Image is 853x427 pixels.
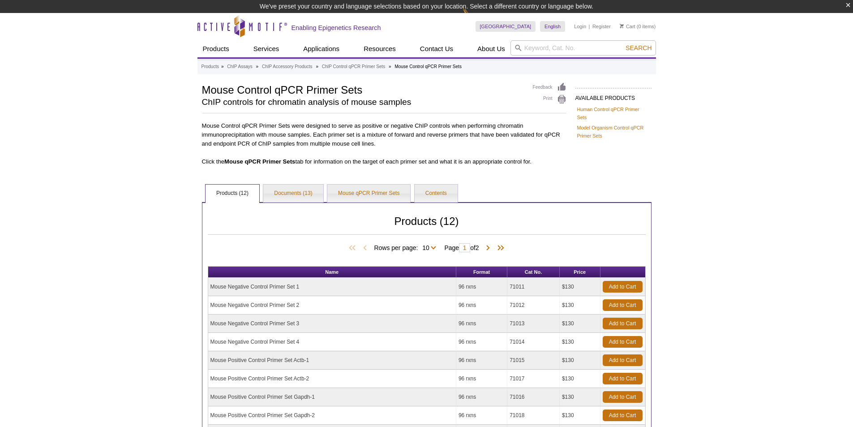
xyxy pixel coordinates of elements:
a: Contents [415,185,458,203]
a: Feedback [533,82,566,92]
span: First Page [347,244,360,253]
h2: ChIP controls for chromatin analysis of mouse samples [202,98,524,106]
a: About Us [472,40,510,57]
td: 96 rxns [456,388,507,406]
li: | [589,21,590,32]
h1: Mouse Control qPCR Primer Sets [202,82,524,96]
td: $130 [560,278,600,296]
a: Products (12) [206,185,259,203]
h2: AVAILABLE PRODUCTS [575,88,652,104]
td: Mouse Negative Control Primer Set 1 [208,278,456,296]
span: Search [626,44,652,52]
td: Mouse Negative Control Primer Set 2 [208,296,456,315]
a: ChIP Control qPCR Primer Sets [322,63,386,71]
td: $130 [560,296,600,315]
img: Change Here [463,7,486,28]
a: Print [533,95,566,104]
li: » [221,64,224,69]
a: Add to Cart [603,299,643,311]
a: Services [248,40,285,57]
li: » [316,64,318,69]
a: Login [574,23,586,30]
p: Click the tab for information on the target of each primer set and what it is an appropriate cont... [202,157,566,166]
a: Cart [620,23,635,30]
th: Price [560,267,600,278]
td: $130 [560,370,600,388]
a: Add to Cart [603,354,643,366]
td: 96 rxns [456,296,507,315]
a: ChIP Assays [227,63,253,71]
h2: Enabling Epigenetics Research [291,24,381,32]
li: » [389,64,391,69]
input: Keyword, Cat. No. [510,40,656,56]
span: Previous Page [360,244,369,253]
li: (0 items) [620,21,656,32]
a: Add to Cart [603,336,643,348]
td: $130 [560,388,600,406]
a: Register [592,23,611,30]
td: Mouse Positive Control Primer Set Actb-2 [208,370,456,388]
a: Contact Us [415,40,459,57]
td: $130 [560,333,600,351]
span: 2 [476,244,479,251]
td: 96 rxns [456,351,507,370]
td: Mouse Negative Control Primer Set 3 [208,315,456,333]
a: [GEOGRAPHIC_DATA] [476,21,536,32]
button: Search [623,44,654,52]
p: Mouse Control qPCR Primer Sets were designed to serve as positive or negative ChIP controls when ... [202,119,566,148]
td: $130 [560,315,600,333]
td: 71016 [507,388,560,406]
span: Next Page [484,244,493,253]
td: 96 rxns [456,406,507,425]
th: Format [456,267,507,278]
td: 96 rxns [456,370,507,388]
b: Mouse qPCR Primer Sets [224,158,295,165]
td: Mouse Positive Control Primer Set Gapdh-2 [208,406,456,425]
td: 71011 [507,278,560,296]
li: Mouse Control qPCR Primer Sets [394,64,462,69]
span: Rows per page: [374,243,440,252]
a: Add to Cart [603,391,643,403]
td: 71013 [507,315,560,333]
td: 96 rxns [456,333,507,351]
a: Add to Cart [603,281,643,293]
td: 71017 [507,370,560,388]
td: 71018 [507,406,560,425]
a: Model Organism Control qPCR Primer Sets [577,124,650,140]
th: Cat No. [507,267,560,278]
span: Page of [440,243,483,252]
td: 96 rxns [456,315,507,333]
td: Mouse Positive Control Primer Set Actb-1 [208,351,456,370]
td: Mouse Negative Control Primer Set 4 [208,333,456,351]
a: Add to Cart [603,410,643,421]
a: Products [197,40,235,57]
td: 71014 [507,333,560,351]
td: 71012 [507,296,560,315]
td: 96 rxns [456,278,507,296]
td: $130 [560,351,600,370]
a: Applications [298,40,345,57]
a: Human Control qPCR Primer Sets [577,105,650,121]
td: 71015 [507,351,560,370]
a: English [540,21,565,32]
a: Add to Cart [603,318,643,329]
td: Mouse Positive Control Primer Set Gapdh-1 [208,388,456,406]
a: Resources [358,40,401,57]
a: Documents (13) [263,185,323,203]
h2: Products (12) [208,217,646,235]
span: Last Page [493,244,506,253]
img: Your Cart [620,24,624,28]
th: Name [208,267,456,278]
a: ChIP Accessory Products [262,63,313,71]
a: Mouse qPCR Primer Sets [327,185,410,203]
a: Add to Cart [603,373,643,384]
td: $130 [560,406,600,425]
a: Products [201,63,219,71]
li: » [256,64,259,69]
